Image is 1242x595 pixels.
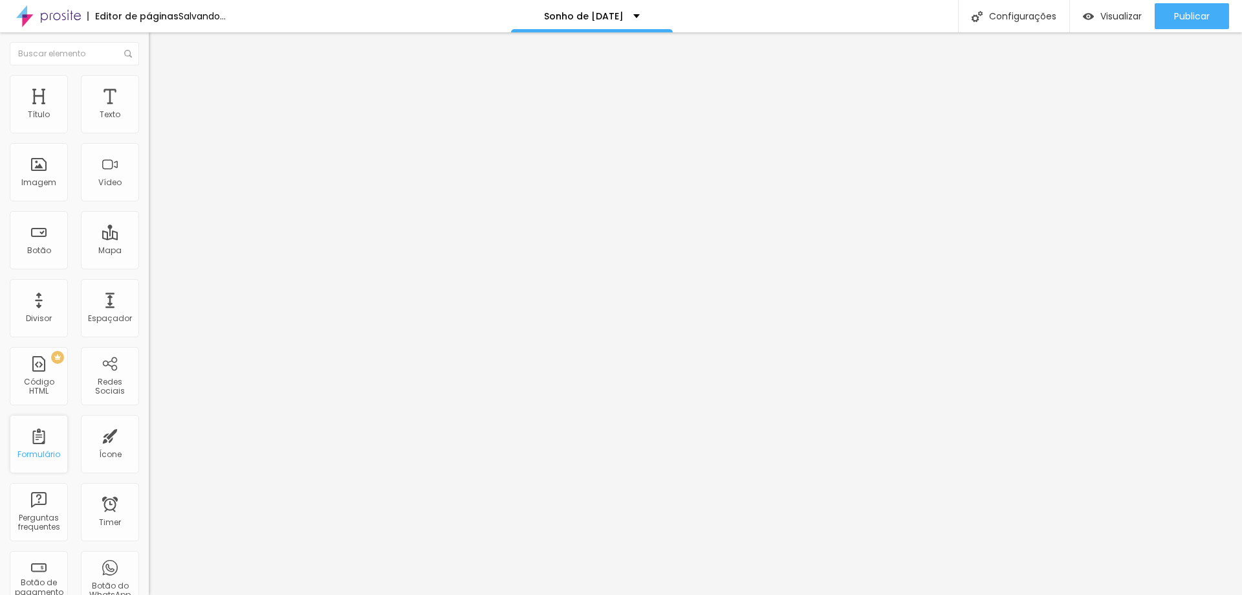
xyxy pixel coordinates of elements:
div: Ícone [99,450,122,459]
span: Visualizar [1100,11,1142,21]
div: Código HTML [13,377,64,396]
div: Formulário [17,450,60,459]
img: Icone [124,50,132,58]
span: Publicar [1174,11,1210,21]
div: Espaçador [88,314,132,323]
img: Icone [972,11,983,22]
div: Imagem [21,178,56,187]
input: Buscar elemento [10,42,139,65]
div: Botão [27,246,51,255]
div: Título [28,110,50,119]
button: Visualizar [1070,3,1155,29]
div: Vídeo [98,178,122,187]
p: Sonho de [DATE] [544,12,624,21]
div: Salvando... [179,12,226,21]
div: Texto [100,110,120,119]
div: Timer [99,518,121,527]
button: Publicar [1155,3,1229,29]
iframe: Editor [149,32,1242,595]
div: Perguntas frequentes [13,513,64,532]
div: Mapa [98,246,122,255]
img: view-1.svg [1083,11,1094,22]
div: Divisor [26,314,52,323]
div: Editor de páginas [87,12,179,21]
div: Redes Sociais [84,377,135,396]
